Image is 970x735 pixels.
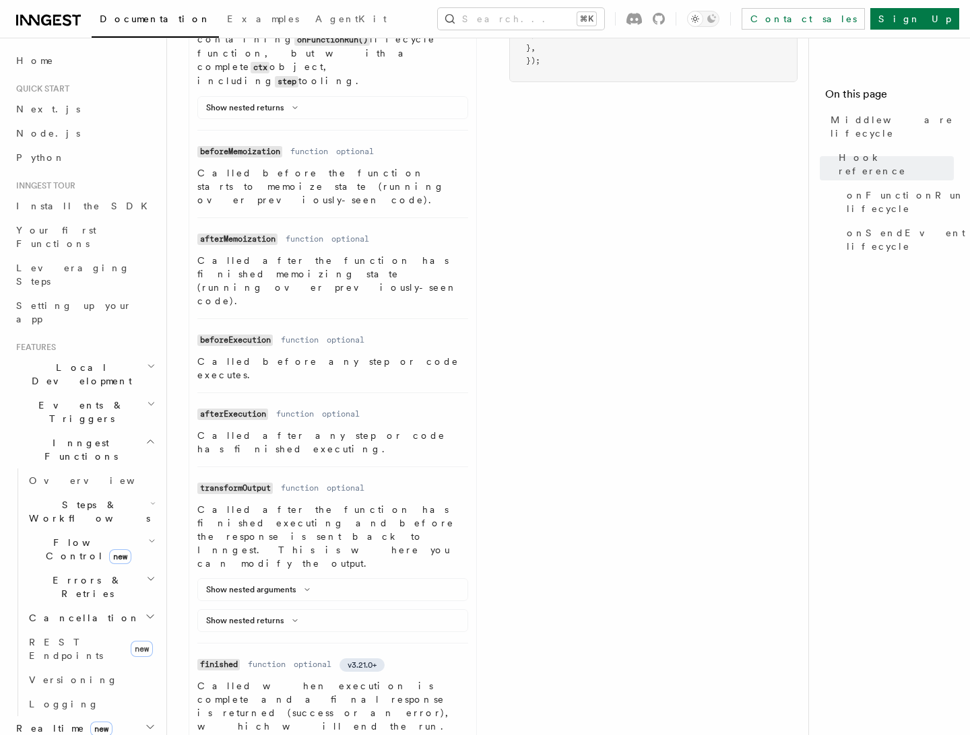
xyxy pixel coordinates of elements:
[16,201,156,211] span: Install the SDK
[11,121,158,145] a: Node.js
[206,584,315,595] button: Show nested arguments
[11,398,147,425] span: Events & Triggers
[839,151,954,178] span: Hook reference
[327,335,364,345] dd: optional
[227,13,299,24] span: Examples
[687,11,719,27] button: Toggle dark mode
[11,145,158,170] a: Python
[831,113,954,140] span: Middleware lifecycle
[11,355,158,393] button: Local Development
[109,549,131,564] span: new
[11,342,56,353] span: Features
[29,637,103,661] span: REST Endpoints
[322,409,360,419] dd: optional
[100,13,211,24] span: Documentation
[327,483,364,493] dd: optional
[294,34,370,46] code: onFunctionRun()
[197,503,468,570] p: Called after the function has finished executing and before the response is sent back to Inngest....
[438,8,604,30] button: Search...⌘K
[29,674,118,685] span: Versioning
[219,4,307,36] a: Examples
[315,13,387,24] span: AgentKit
[251,62,269,73] code: ctx
[92,4,219,38] a: Documentation
[11,436,145,463] span: Inngest Functions
[16,262,130,287] span: Leveraging Steps
[348,660,377,670] span: v3.21.0+
[870,8,959,30] a: Sign Up
[16,104,80,114] span: Next.js
[197,146,282,157] code: beforeMemoization
[131,641,153,657] span: new
[24,668,158,692] a: Versioning
[197,234,278,245] code: afterMemoization
[847,188,965,215] span: onFunctionRun lifecycle
[290,146,328,157] dd: function
[24,611,140,625] span: Cancellation
[286,234,323,244] dd: function
[29,699,99,709] span: Logging
[526,56,540,65] span: });
[197,335,273,346] code: beforeExecution
[24,498,150,525] span: Steps & Workflows
[281,335,319,345] dd: function
[197,409,268,420] code: afterExecution
[11,293,158,331] a: Setting up your app
[197,483,273,494] code: transformOutput
[29,475,168,486] span: Overview
[197,19,468,88] p: Has the same input as the containing lifecycle function, but with a complete object, including to...
[16,300,132,324] span: Setting up your app
[24,536,148,563] span: Flow Control
[531,43,536,53] span: ,
[336,146,374,157] dd: optional
[197,254,468,308] p: Called after the function has finished memoizing state (running over previously-seen code).
[11,722,112,735] span: Realtime
[24,530,158,568] button: Flow Controlnew
[197,166,468,207] p: Called before the function starts to memoize state (running over previously-seen code).
[16,54,54,67] span: Home
[526,43,531,53] span: }
[16,225,96,249] span: Your first Functions
[24,606,158,630] button: Cancellation
[248,659,286,670] dd: function
[11,97,158,121] a: Next.js
[197,429,468,456] p: Called after any step or code has finished executing.
[833,145,954,183] a: Hook reference
[24,468,158,493] a: Overview
[11,48,158,73] a: Home
[841,221,954,258] a: onSendEvent lifecycle
[206,615,303,626] button: Show nested returns
[16,152,65,163] span: Python
[11,431,158,468] button: Inngest Functions
[11,83,69,94] span: Quick start
[577,12,596,26] kbd: ⌘K
[275,76,298,87] code: step
[24,573,146,600] span: Errors & Retries
[11,256,158,293] a: Leveraging Steps
[197,355,468,382] p: Called before any step or code executes.
[742,8,865,30] a: Contact sales
[197,659,240,670] code: finished
[11,393,158,431] button: Events & Triggers
[16,128,80,139] span: Node.js
[206,102,303,113] button: Show nested returns
[11,194,158,218] a: Install the SDK
[11,180,75,191] span: Inngest tour
[11,218,158,256] a: Your first Functions
[847,226,965,253] span: onSendEvent lifecycle
[11,468,158,716] div: Inngest Functions
[11,361,147,388] span: Local Development
[307,4,395,36] a: AgentKit
[281,483,319,493] dd: function
[24,568,158,606] button: Errors & Retries
[24,493,158,530] button: Steps & Workflows
[331,234,369,244] dd: optional
[825,108,954,145] a: Middleware lifecycle
[24,692,158,716] a: Logging
[276,409,314,419] dd: function
[197,679,468,733] p: Called when execution is complete and a final response is returned (success or an error), which w...
[825,86,954,108] h4: On this page
[841,183,954,221] a: onFunctionRun lifecycle
[24,630,158,668] a: REST Endpointsnew
[294,659,331,670] dd: optional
